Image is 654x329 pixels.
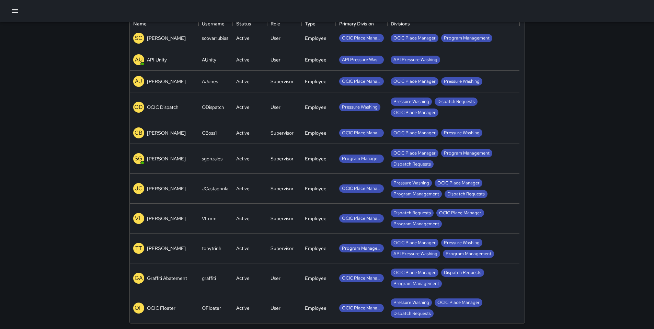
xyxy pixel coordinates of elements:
span: Program Management [339,245,384,252]
p: GA [135,274,143,282]
span: OCIC Place Manager [339,215,384,222]
div: Employee [305,185,326,192]
div: Name [130,14,198,33]
div: Employee [305,104,326,111]
div: Active [236,35,250,42]
span: Pressure Washing [391,299,432,306]
div: AUnity [202,56,216,63]
div: Role [267,14,301,33]
div: Type [305,14,315,33]
div: Supervisor [271,129,294,136]
span: OCIC Place Manager [339,185,384,192]
p: VL [135,214,142,223]
span: Pressure Washing [441,240,482,246]
div: Employee [305,129,326,136]
p: AJ [135,77,142,86]
div: Type [301,14,336,33]
p: OF [135,304,142,312]
div: Username [198,14,233,33]
div: Name [133,14,147,33]
div: User [271,35,280,42]
span: API Pressure Washing [339,57,384,63]
div: Employee [305,275,326,282]
p: [PERSON_NAME] [147,215,186,222]
span: Dispatch Requests [445,191,487,197]
span: Program Management [443,251,494,257]
span: Pressure Washing [441,78,482,85]
div: Primary Division [339,14,374,33]
div: Supervisor [271,215,294,222]
div: User [271,104,280,111]
div: OFloater [202,305,221,311]
span: OCIC Place Manager [339,78,384,85]
div: Supervisor [271,185,294,192]
div: Active [236,275,250,282]
div: Active [236,185,250,192]
span: Pressure Washing [339,104,380,111]
div: VLorm [202,215,217,222]
div: Active [236,129,250,136]
div: Username [202,14,225,33]
p: Graffiti Abatement [147,275,187,282]
div: ODispatch [202,104,224,111]
span: Program Management [441,35,492,42]
div: User [271,56,280,63]
div: User [271,305,280,311]
div: Employee [305,155,326,162]
p: JC [135,184,142,193]
span: OCIC Place Manager [391,78,438,85]
div: Employee [305,78,326,85]
p: [PERSON_NAME] [147,185,186,192]
span: OCIC Place Manager [339,275,384,282]
div: Employee [305,305,326,311]
span: OCIC Place Manager [435,180,482,186]
p: CB [135,129,142,137]
div: Employee [305,215,326,222]
span: Pressure Washing [441,130,482,136]
span: OCIC Place Manager [339,305,384,311]
div: Role [271,14,280,33]
span: Dispatch Requests [441,270,484,276]
span: OCIC Place Manager [391,35,438,42]
div: Active [236,155,250,162]
p: [PERSON_NAME] [147,129,186,136]
div: scovarrubias [202,35,228,42]
span: Program Management [391,221,442,227]
div: JCastagnola [202,185,228,192]
span: Dispatch Requests [391,210,434,216]
p: SG [135,155,142,163]
span: Dispatch Requests [391,310,434,317]
span: OCIC Place Manager [435,299,482,306]
div: Active [236,215,250,222]
span: OCIC Place Manager [391,270,438,276]
span: OCIC Place Manager [391,110,438,116]
div: Status [236,14,251,33]
div: Supervisor [271,155,294,162]
p: OCIC Floater [147,305,175,311]
span: Pressure Washing [391,99,432,105]
div: CBoss1 [202,129,217,136]
div: Employee [305,245,326,252]
div: Supervisor [271,245,294,252]
span: Program Management [391,191,442,197]
span: OCIC Place Manager [391,240,438,246]
div: User [271,275,280,282]
div: AJones [202,78,218,85]
span: Program Management [339,156,384,162]
div: tonytrinh [202,245,221,252]
p: [PERSON_NAME] [147,155,186,162]
div: Supervisor [271,78,294,85]
div: Active [236,78,250,85]
p: OD [134,103,143,111]
div: Active [236,104,250,111]
p: [PERSON_NAME] [147,35,186,42]
span: API Pressure Washing [391,57,440,63]
span: Pressure Washing [391,180,432,186]
div: Active [236,56,250,63]
span: OCIC Place Manager [339,35,384,42]
div: Primary Division [336,14,387,33]
span: Dispatch Requests [435,99,478,105]
div: sgonzales [202,155,222,162]
p: SC [135,34,142,42]
span: OCIC Place Manager [391,130,438,136]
